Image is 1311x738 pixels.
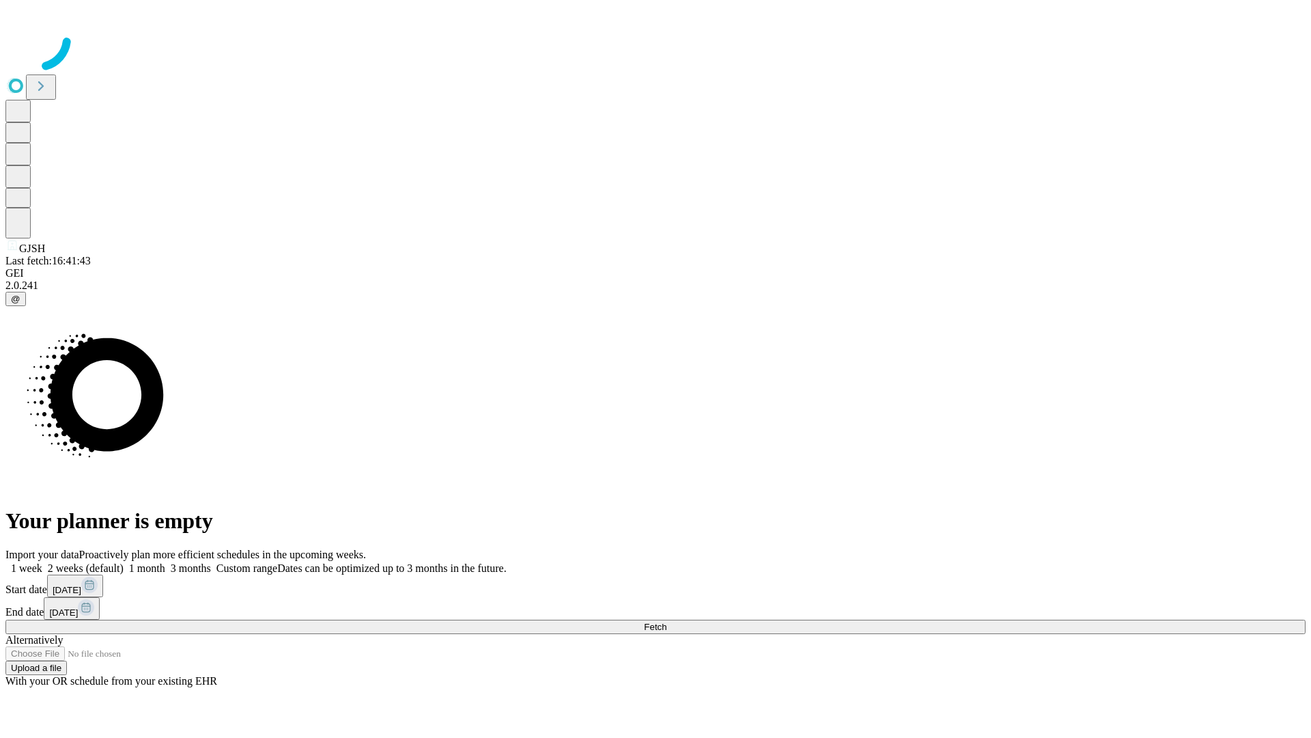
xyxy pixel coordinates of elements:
[53,585,81,595] span: [DATE]
[5,620,1306,634] button: Fetch
[79,549,366,560] span: Proactively plan more efficient schedules in the upcoming weeks.
[47,575,103,597] button: [DATE]
[11,562,42,574] span: 1 week
[5,255,91,266] span: Last fetch: 16:41:43
[11,294,20,304] span: @
[5,292,26,306] button: @
[644,622,666,632] span: Fetch
[48,562,124,574] span: 2 weeks (default)
[277,562,506,574] span: Dates can be optimized up to 3 months in the future.
[44,597,100,620] button: [DATE]
[5,597,1306,620] div: End date
[5,267,1306,279] div: GEI
[5,675,217,687] span: With your OR schedule from your existing EHR
[5,661,67,675] button: Upload a file
[216,562,277,574] span: Custom range
[129,562,165,574] span: 1 month
[5,575,1306,597] div: Start date
[5,549,79,560] span: Import your data
[5,279,1306,292] div: 2.0.241
[5,508,1306,534] h1: Your planner is empty
[171,562,211,574] span: 3 months
[5,634,63,646] span: Alternatively
[49,607,78,618] span: [DATE]
[19,243,45,254] span: GJSH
